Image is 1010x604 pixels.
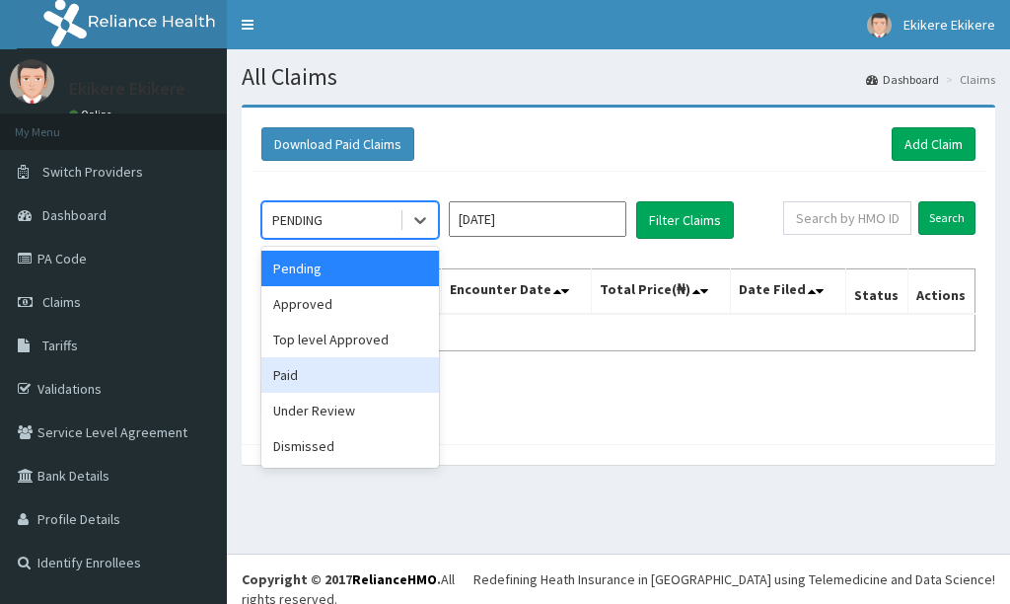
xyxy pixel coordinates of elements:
[846,269,908,315] th: Status
[442,269,592,315] th: Encounter Date
[261,357,439,393] div: Paid
[242,570,441,588] strong: Copyright © 2017 .
[272,210,323,230] div: PENDING
[473,569,995,589] div: Redefining Heath Insurance in [GEOGRAPHIC_DATA] using Telemedicine and Data Science!
[261,251,439,286] div: Pending
[42,337,78,354] span: Tariffs
[636,201,734,239] button: Filter Claims
[261,127,414,161] button: Download Paid Claims
[261,428,439,464] div: Dismissed
[907,269,974,315] th: Actions
[261,286,439,322] div: Approved
[918,201,975,235] input: Search
[449,201,626,237] input: Select Month and Year
[352,570,437,588] a: RelianceHMO
[42,163,143,181] span: Switch Providers
[242,64,995,90] h1: All Claims
[10,59,54,104] img: User Image
[261,393,439,428] div: Under Review
[941,71,995,88] li: Claims
[783,201,911,235] input: Search by HMO ID
[592,269,731,315] th: Total Price(₦)
[69,108,116,121] a: Online
[867,13,892,38] img: User Image
[42,206,107,224] span: Dashboard
[731,269,846,315] th: Date Filed
[42,293,81,311] span: Claims
[261,322,439,357] div: Top level Approved
[69,80,185,98] p: Ekikere Ekikere
[892,127,975,161] a: Add Claim
[866,71,939,88] a: Dashboard
[903,16,995,34] span: Ekikere Ekikere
